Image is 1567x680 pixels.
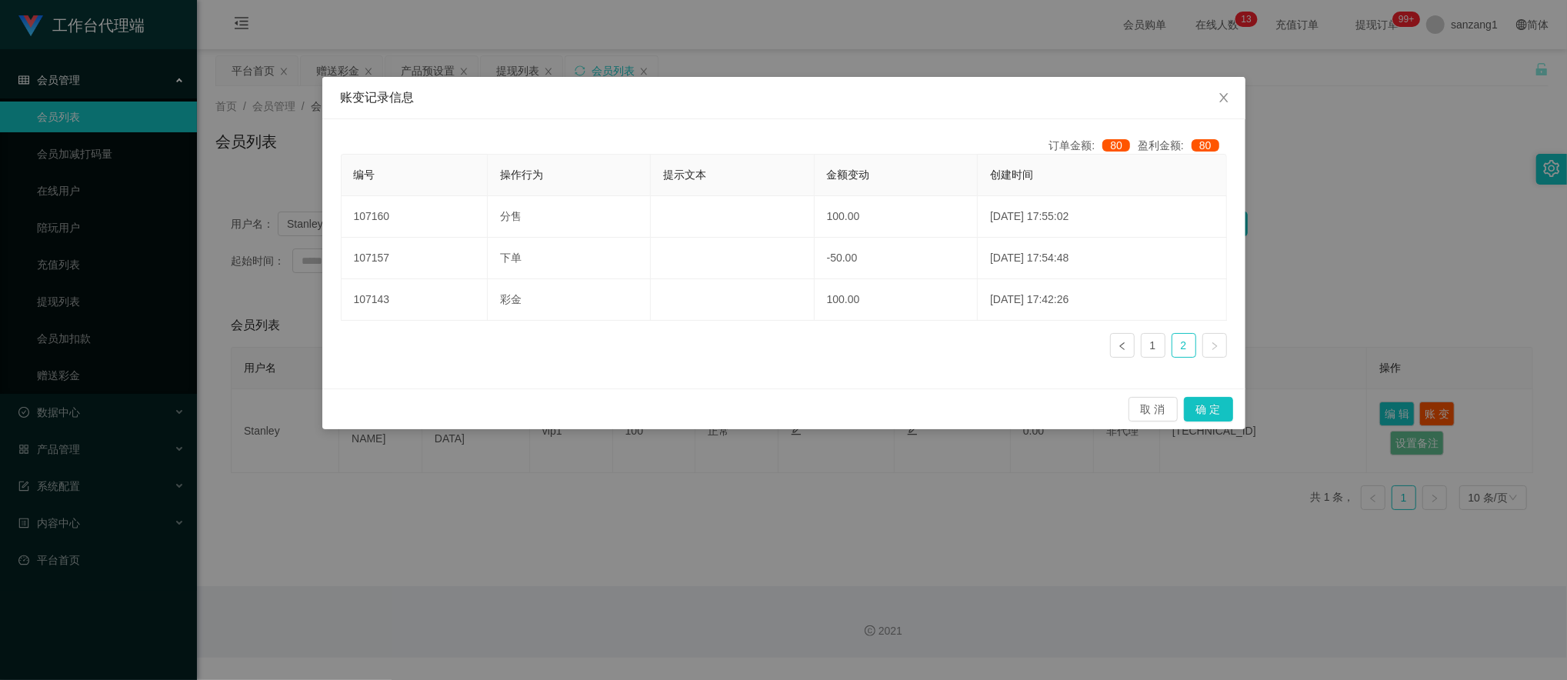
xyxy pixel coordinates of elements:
div: 订单金额: [1049,138,1138,154]
i: 图标: close [1218,92,1230,104]
td: 107157 [342,238,488,279]
button: 取 消 [1129,397,1178,422]
td: 100.00 [815,196,978,238]
td: [DATE] 17:42:26 [978,279,1226,321]
button: 确 定 [1184,397,1233,422]
i: 图标: left [1118,342,1127,351]
td: 100.00 [815,279,978,321]
li: 1 [1141,333,1165,358]
div: 账变记录信息 [341,89,1227,106]
i: 图标: right [1210,342,1219,351]
td: 分售 [488,196,651,238]
span: 提示文本 [663,168,706,181]
span: 金额变动 [827,168,870,181]
div: 盈利金额: [1138,138,1226,154]
td: 彩金 [488,279,651,321]
a: 2 [1172,334,1195,357]
td: [DATE] 17:54:48 [978,238,1226,279]
li: 下一页 [1202,333,1227,358]
span: 创建时间 [990,168,1033,181]
li: 2 [1172,333,1196,358]
td: [DATE] 17:55:02 [978,196,1226,238]
td: 107160 [342,196,488,238]
span: 编号 [354,168,375,181]
button: Close [1202,77,1245,120]
li: 上一页 [1110,333,1135,358]
td: -50.00 [815,238,978,279]
a: 1 [1142,334,1165,357]
td: 107143 [342,279,488,321]
span: 80 [1192,139,1219,152]
td: 下单 [488,238,651,279]
span: 操作行为 [500,168,543,181]
span: 80 [1102,139,1130,152]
